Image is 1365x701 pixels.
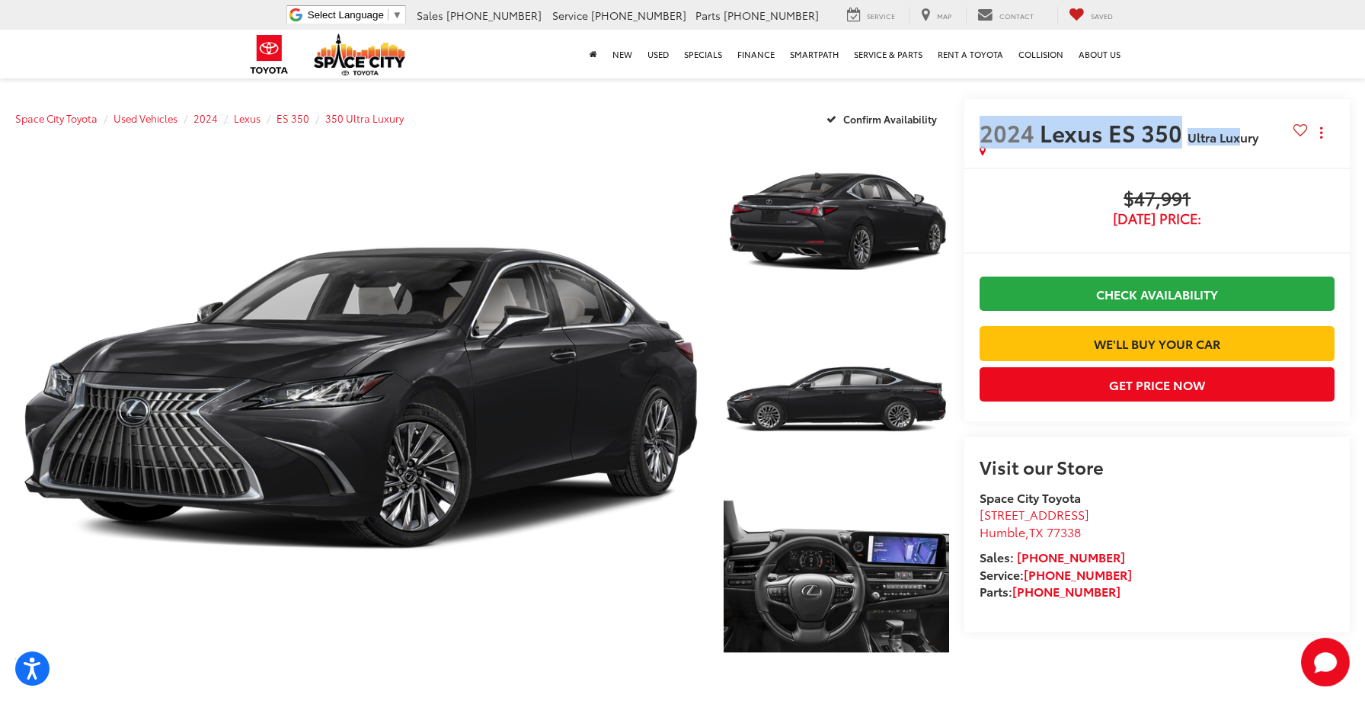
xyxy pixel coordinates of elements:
[724,8,819,23] span: [PHONE_NUMBER]
[1188,128,1258,146] span: Ultra Luxury
[308,9,402,21] a: Select Language​
[277,111,309,125] a: ES 350
[980,188,1335,211] span: $47,991
[15,137,707,661] a: Expand Photo 0
[867,11,895,21] span: Service
[1024,565,1132,583] a: [PHONE_NUMBER]
[721,136,951,309] img: 2024 Lexus ES 350 350 Ultra Luxury
[1029,523,1044,540] span: TX
[721,490,951,663] img: 2024 Lexus ES 350 350 Ultra Luxury
[325,111,404,125] a: 350 Ultra Luxury
[1017,548,1125,565] a: [PHONE_NUMBER]
[980,565,1132,583] strong: Service:
[980,505,1089,540] a: [STREET_ADDRESS] Humble,TX 77338
[1057,7,1124,24] a: My Saved Vehicles
[695,8,721,23] span: Parts
[909,7,963,24] a: Map
[1047,523,1081,540] span: 77338
[980,367,1335,402] button: Get Price Now
[721,313,951,486] img: 2024 Lexus ES 350 350 Ultra Luxury
[552,8,588,23] span: Service
[730,30,782,78] a: Finance
[1308,119,1335,146] button: Actions
[417,8,443,23] span: Sales
[980,548,1014,565] span: Sales:
[980,582,1120,600] strong: Parts:
[1091,11,1113,21] span: Saved
[446,8,542,23] span: [PHONE_NUMBER]
[818,105,950,132] button: Confirm Availability
[836,7,906,24] a: Service
[241,30,298,79] img: Toyota
[193,111,218,125] a: 2024
[966,7,1045,24] a: Contact
[8,135,714,664] img: 2024 Lexus ES 350 350 Ultra Luxury
[314,34,405,75] img: Space City Toyota
[980,116,1034,149] span: 2024
[930,30,1011,78] a: Rent a Toyota
[308,9,384,21] span: Select Language
[676,30,730,78] a: Specials
[843,112,937,126] span: Confirm Availability
[980,523,1025,540] span: Humble
[1011,30,1071,78] a: Collision
[1301,638,1350,687] button: Toggle Chat Window
[15,111,97,125] a: Space City Toyota
[980,456,1335,476] h2: Visit our Store
[980,211,1335,226] span: [DATE] Price:
[980,326,1335,360] a: We'll Buy Your Car
[1301,638,1350,687] svg: Start Chat
[980,505,1089,523] span: [STREET_ADDRESS]
[846,30,930,78] a: Service & Parts
[1040,116,1188,149] span: Lexus ES 350
[980,277,1335,311] a: Check Availability
[724,137,949,306] a: Expand Photo 1
[582,30,605,78] a: Home
[234,111,261,125] a: Lexus
[724,315,949,484] a: Expand Photo 2
[1012,582,1120,600] a: [PHONE_NUMBER]
[980,488,1081,506] strong: Space City Toyota
[392,9,402,21] span: ▼
[937,11,951,21] span: Map
[724,492,949,661] a: Expand Photo 3
[113,111,177,125] a: Used Vehicles
[980,523,1081,540] span: ,
[782,30,846,78] a: SmartPath
[999,11,1034,21] span: Contact
[1071,30,1128,78] a: About Us
[640,30,676,78] a: Used
[1320,126,1322,139] span: dropdown dots
[591,8,686,23] span: [PHONE_NUMBER]
[605,30,640,78] a: New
